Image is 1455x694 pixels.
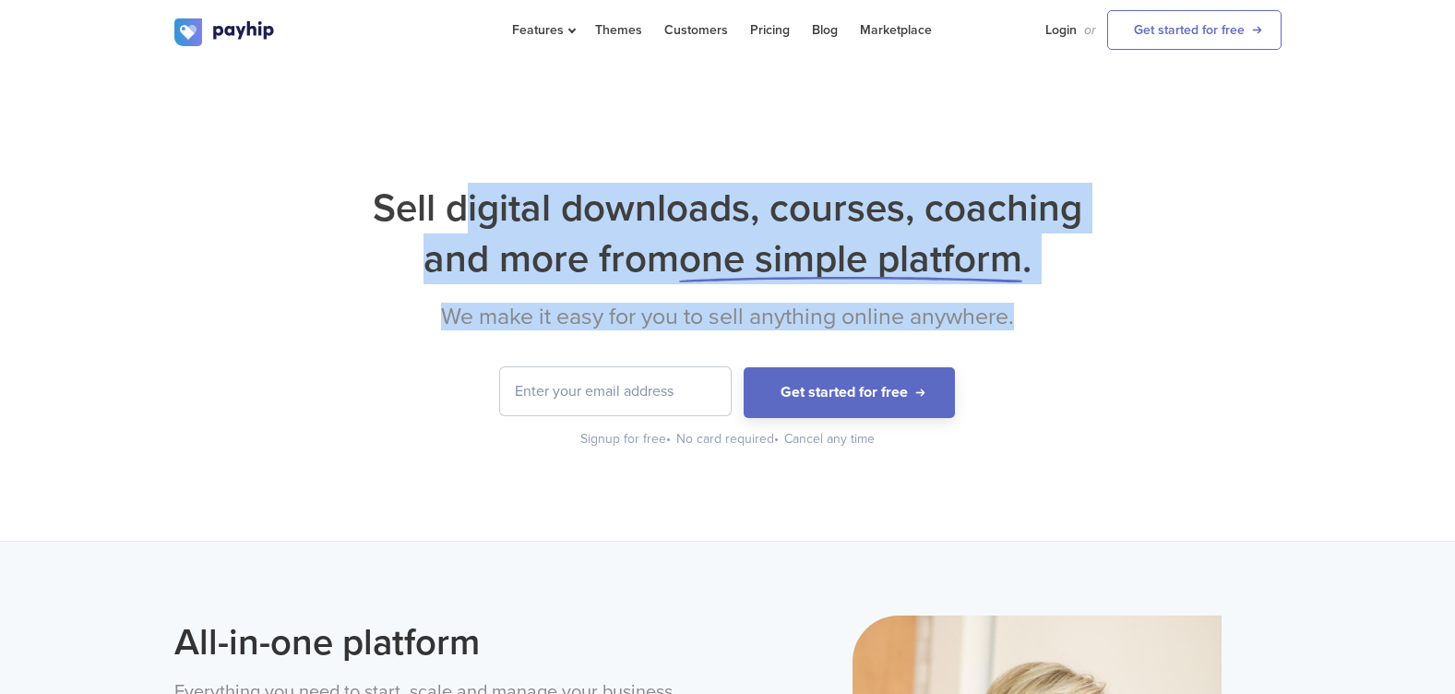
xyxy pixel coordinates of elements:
[679,235,1022,282] span: one simple platform
[512,22,573,38] span: Features
[666,431,671,447] span: •
[676,430,781,449] div: No card required
[784,430,875,449] div: Cancel any time
[744,367,955,418] button: Get started for free
[1107,10,1282,50] a: Get started for free
[174,616,714,669] h2: All-in-one platform
[580,430,673,449] div: Signup for free
[174,183,1282,284] h1: Sell digital downloads, courses, coaching and more from
[500,367,731,415] input: Enter your email address
[174,303,1282,330] h2: We make it easy for you to sell anything online anywhere.
[174,18,276,46] img: logo.svg
[1022,235,1032,282] span: .
[774,431,779,447] span: •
